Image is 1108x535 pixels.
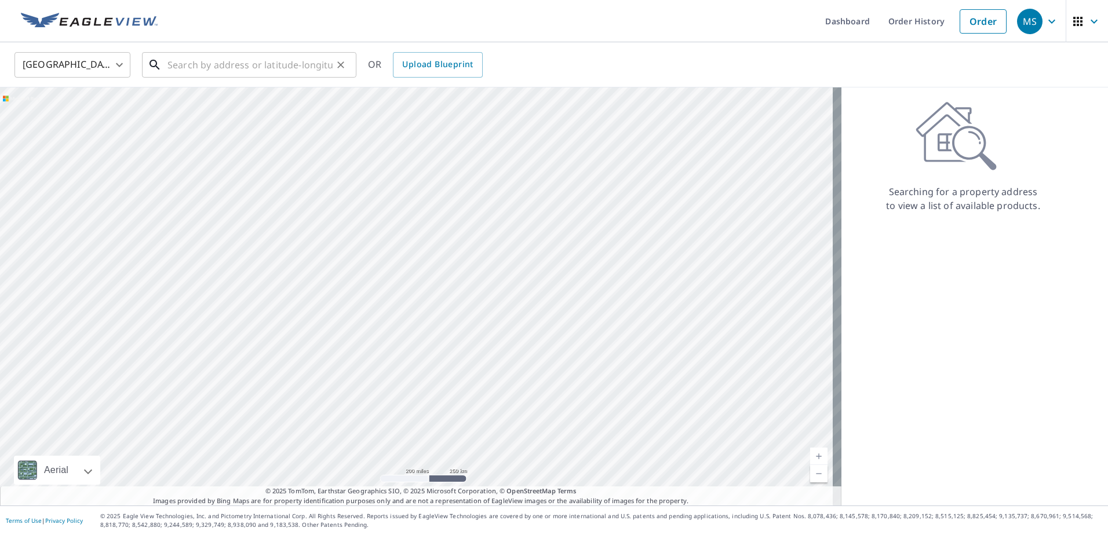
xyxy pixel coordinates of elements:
[885,185,1041,212] p: Searching for a property address to view a list of available products.
[6,517,83,524] p: |
[14,49,130,81] div: [GEOGRAPHIC_DATA]
[100,512,1102,529] p: © 2025 Eagle View Technologies, Inc. and Pictometry International Corp. All Rights Reserved. Repo...
[45,516,83,525] a: Privacy Policy
[21,13,158,30] img: EV Logo
[1017,9,1043,34] div: MS
[506,486,555,495] a: OpenStreetMap
[393,52,482,78] a: Upload Blueprint
[557,486,577,495] a: Terms
[41,456,72,485] div: Aerial
[167,49,333,81] input: Search by address or latitude-longitude
[402,57,473,72] span: Upload Blueprint
[265,486,577,496] span: © 2025 TomTom, Earthstar Geographics SIO, © 2025 Microsoft Corporation, ©
[6,516,42,525] a: Terms of Use
[333,57,349,73] button: Clear
[810,465,828,482] a: Current Level 5, Zoom Out
[14,456,100,485] div: Aerial
[960,9,1007,34] a: Order
[810,448,828,465] a: Current Level 5, Zoom In
[368,52,483,78] div: OR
